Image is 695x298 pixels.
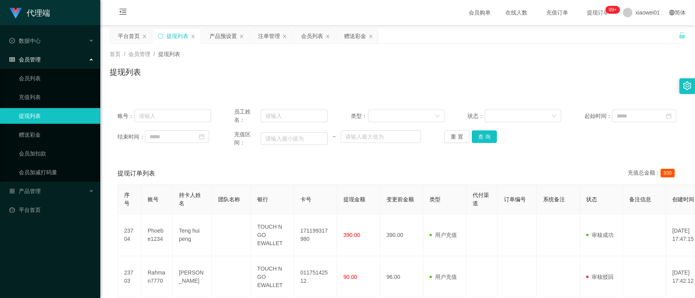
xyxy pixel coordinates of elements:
span: 订单编号 [504,196,526,202]
div: 产品预设置 [209,29,237,43]
span: 数据中心 [9,38,41,44]
span: 用户充值 [430,232,457,238]
span: 90.00 [343,274,357,280]
div: 充值总金额： [628,169,678,178]
td: TOUCH N GO EWALLET [251,214,294,256]
span: / [124,51,125,57]
td: 96.00 [380,256,423,298]
td: 01175142512 [294,256,337,298]
span: 用户充值 [430,274,457,280]
a: 代理端 [9,9,50,16]
div: 赠送彩金 [344,29,366,43]
input: 请输入 [261,110,327,122]
div: 提现列表 [166,29,188,43]
a: 充值列表 [19,89,94,105]
td: 23704 [118,214,141,256]
i: 图标: global [669,10,675,15]
td: 390.00 [380,214,423,256]
span: / [153,51,155,57]
input: 请输入 [134,110,211,122]
span: 在线人数 [502,10,531,15]
td: 171199317980 [294,214,337,256]
img: logo.9652507e.png [9,8,22,19]
span: 会员管理 [9,56,41,63]
span: 银行 [257,196,268,202]
a: 赠送彩金 [19,127,94,143]
span: 提现列表 [158,51,180,57]
span: 持卡人姓名 [179,192,201,206]
span: 员工姓名： [234,108,261,124]
i: 图标: appstore-o [9,188,15,194]
a: 图标: dashboard平台首页 [9,202,94,218]
span: 状态 [586,196,597,202]
span: 代付渠道 [473,192,489,206]
span: 充值订单 [542,10,572,15]
i: 图标: close [239,34,244,39]
span: 充值区间： [234,130,261,147]
span: 账号： [117,112,134,120]
i: 图标: down [552,114,556,119]
i: 图标: close [325,34,330,39]
button: 重 置 [444,130,469,143]
span: 审核成功 [586,232,614,238]
span: 卡号 [300,196,311,202]
div: 平台首页 [118,29,140,43]
span: ~ [328,133,341,141]
a: 会员加扣款 [19,146,94,161]
h1: 提现列表 [110,66,141,78]
td: TOUCH N GO EWALLET [251,256,294,298]
span: 起始时间： [585,112,612,120]
i: 图标: menu-fold [110,0,136,25]
td: Phoebe1234 [141,214,173,256]
td: [PERSON_NAME] [173,256,212,298]
span: 变更前金额 [386,196,414,202]
sup: 1206 [606,6,620,14]
span: 会员管理 [128,51,150,57]
i: 图标: close [282,34,287,39]
div: 会员列表 [301,29,323,43]
span: 390.00 [343,232,360,238]
input: 请输入最大值为 [341,130,421,143]
td: Teng hui peng [173,214,212,256]
div: 注单管理 [258,29,280,43]
i: 图标: unlock [679,32,686,39]
span: 首页 [110,51,121,57]
i: 图标: calendar [199,134,204,139]
i: 图标: close [191,34,195,39]
h1: 代理端 [27,0,50,25]
span: 审核驳回 [586,274,614,280]
span: 系统备注 [543,196,565,202]
i: 图标: close [142,34,147,39]
span: 类型 [430,196,440,202]
span: 提现订单列表 [117,169,155,178]
span: 状态： [468,112,485,120]
td: Rahman7770 [141,256,173,298]
span: 类型： [351,112,368,120]
a: 提现列表 [19,108,94,124]
i: 图标: table [9,57,15,62]
td: 23703 [118,256,141,298]
i: 图标: check-circle-o [9,38,15,43]
span: 序号 [124,192,130,206]
span: 团队名称 [218,196,240,202]
span: 830 [661,169,675,177]
a: 会员列表 [19,70,94,86]
i: 图标: setting [683,81,691,90]
i: 图标: down [435,114,440,119]
span: 账号 [148,196,159,202]
span: 创建时间 [672,196,694,202]
a: 会员加减打码量 [19,164,94,180]
button: 查 询 [472,130,497,143]
i: 图标: sync [158,33,163,39]
span: 备注信息 [629,196,651,202]
span: 结束时间： [117,133,145,141]
input: 请输入最小值为 [261,132,327,145]
span: 提现金额 [343,196,365,202]
span: 提现订单 [583,10,613,15]
i: 图标: calendar [666,113,672,119]
i: 图标: close [368,34,373,39]
span: 产品管理 [9,188,41,194]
